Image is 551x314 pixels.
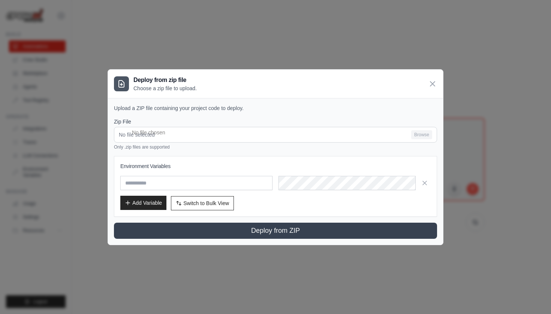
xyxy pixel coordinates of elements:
[120,196,166,210] button: Add Variable
[114,118,437,125] label: Zip File
[114,127,437,143] input: No file selected Browse
[114,223,437,239] button: Deploy from ZIP
[133,76,197,85] h3: Deploy from zip file
[183,199,229,207] span: Switch to Bulk View
[133,85,197,92] p: Choose a zip file to upload.
[120,162,431,170] h3: Environment Variables
[114,104,437,112] p: Upload a ZIP file containing your project code to deploy.
[171,196,234,210] button: Switch to Bulk View
[114,144,437,150] p: Only .zip files are supported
